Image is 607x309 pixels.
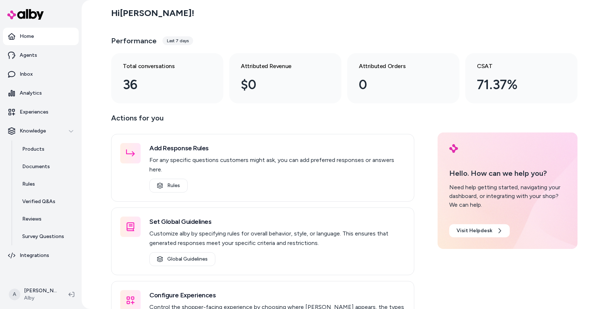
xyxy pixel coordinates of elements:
[241,75,318,95] div: $0
[22,163,50,170] p: Documents
[149,229,405,248] p: Customize alby by specifying rules for overall behavior, style, or language. This ensures that ge...
[111,112,414,130] p: Actions for you
[15,210,79,228] a: Reviews
[3,84,79,102] a: Analytics
[111,8,194,19] h2: Hi [PERSON_NAME] !
[20,252,49,259] p: Integrations
[15,228,79,245] a: Survey Questions
[465,53,577,103] a: CSAT 71.37%
[149,252,215,266] a: Global Guidelines
[149,143,405,153] h3: Add Response Rules
[123,62,200,71] h3: Total conversations
[229,53,341,103] a: Attributed Revenue $0
[24,294,57,302] span: Alby
[449,168,566,179] p: Hello. How can we help you?
[149,155,405,174] p: For any specific questions customers might ask, you can add preferred responses or answers here.
[20,52,37,59] p: Agents
[15,175,79,193] a: Rules
[449,183,566,209] div: Need help getting started, navigating your dashboard, or integrating with your shop? We can help.
[149,290,405,300] h3: Configure Experiences
[20,108,48,116] p: Experiences
[3,66,79,83] a: Inbox
[15,158,79,175] a: Documents
[477,62,554,71] h3: CSAT
[22,198,55,205] p: Verified Q&As
[22,215,42,223] p: Reviews
[4,283,63,306] button: A[PERSON_NAME]Alby
[7,9,44,20] img: alby Logo
[3,247,79,264] a: Integrations
[123,75,200,95] div: 36
[22,146,44,153] p: Products
[3,103,79,121] a: Experiences
[22,233,64,240] p: Survey Questions
[3,47,79,64] a: Agents
[111,36,157,46] h3: Performance
[15,140,79,158] a: Products
[15,193,79,210] a: Verified Q&As
[3,122,79,140] button: Knowledge
[449,224,510,237] a: Visit Helpdesk
[22,181,35,188] p: Rules
[449,144,458,153] img: alby Logo
[162,36,193,45] div: Last 7 days
[20,71,33,78] p: Inbox
[3,28,79,45] a: Home
[111,53,223,103] a: Total conversations 36
[20,127,46,135] p: Knowledge
[20,33,34,40] p: Home
[347,53,459,103] a: Attributed Orders 0
[149,217,405,227] h3: Set Global Guidelines
[20,90,42,97] p: Analytics
[359,62,436,71] h3: Attributed Orders
[477,75,554,95] div: 71.37%
[24,287,57,294] p: [PERSON_NAME]
[9,289,20,300] span: A
[359,75,436,95] div: 0
[149,179,188,193] a: Rules
[241,62,318,71] h3: Attributed Revenue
